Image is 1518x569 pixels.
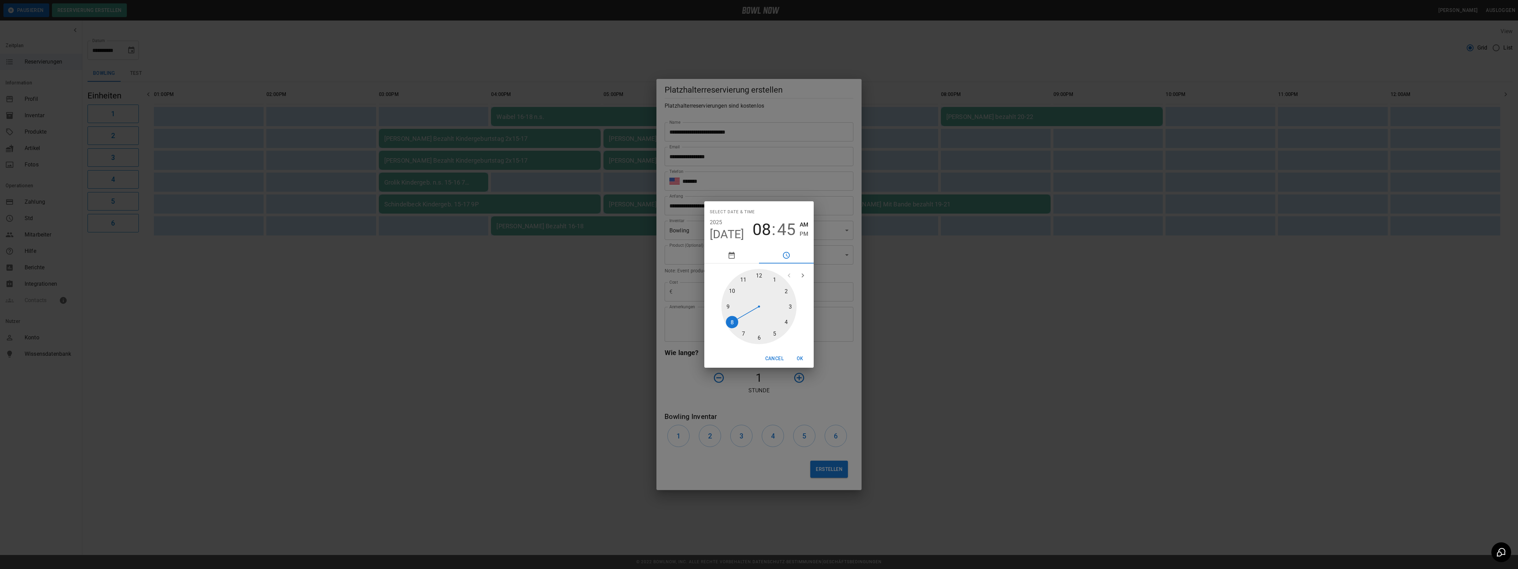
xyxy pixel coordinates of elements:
[762,352,786,365] button: Cancel
[800,229,808,239] button: PM
[753,220,771,239] button: 08
[710,218,722,227] button: 2025
[800,220,808,229] button: AM
[777,220,796,239] button: 45
[796,269,810,282] button: open next view
[772,220,776,239] span: :
[704,247,759,263] button: pick date
[789,352,811,365] button: OK
[710,207,755,218] span: Select date & time
[759,247,814,263] button: pick time
[710,227,744,242] button: [DATE]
